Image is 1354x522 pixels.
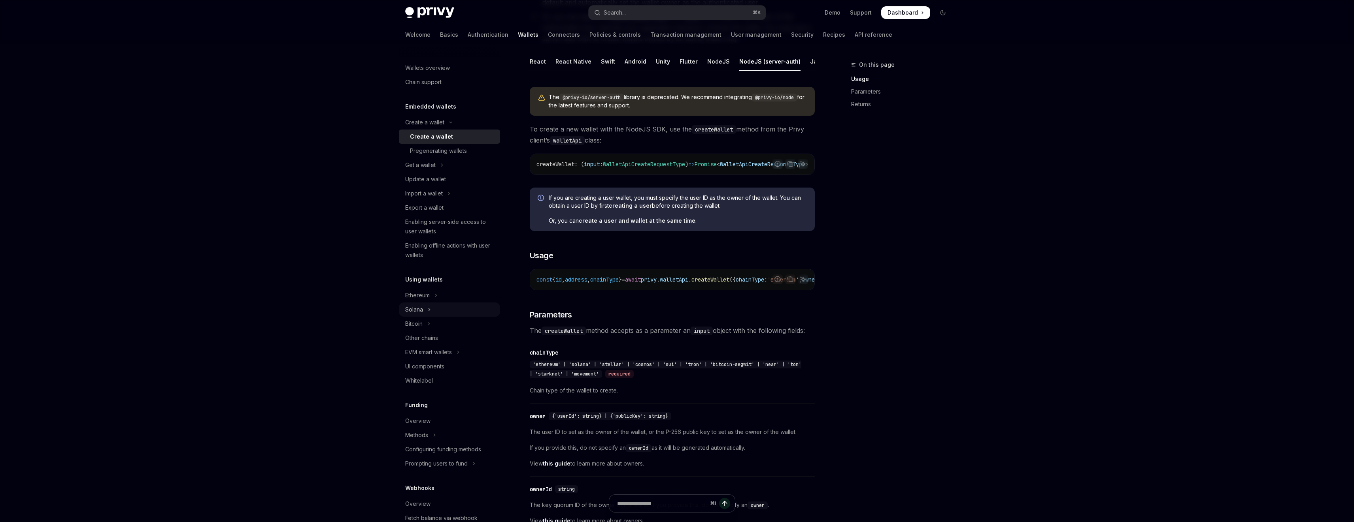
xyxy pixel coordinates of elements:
span: Promise [695,161,717,168]
span: owner: [802,276,821,283]
a: Policies & controls [589,25,641,44]
div: Unity [656,52,670,71]
span: const [536,276,552,283]
span: id [555,276,562,283]
code: createWallet [692,125,736,134]
div: Overview [405,416,431,426]
a: Returns [851,98,956,111]
a: Enabling server-side access to user wallets [399,215,500,238]
span: address [565,276,587,283]
span: . [688,276,691,283]
div: Create a wallet [405,118,444,127]
div: Prompting users to fund [405,459,468,468]
span: The user ID to set as the owner of the wallet, or the P-256 public key to set as the owner of the... [530,427,815,437]
div: Bitcoin [405,319,423,329]
a: Dashboard [881,6,930,19]
span: 'ethereum' | 'solana' | 'stellar' | 'cosmos' | 'sui' | 'tron' | 'bitcoin-segwit' | 'near' | 'ton'... [530,361,801,377]
button: Toggle Import a wallet section [399,186,500,201]
span: WalletApiCreateResponseType [720,161,805,168]
button: Toggle Create a wallet section [399,115,500,130]
code: walletApi [550,136,585,145]
span: ({ [729,276,736,283]
span: View to learn more about owners. [530,459,815,468]
span: input [584,161,600,168]
div: React Native [555,52,591,71]
a: Wallets [518,25,538,44]
span: The method accepts as a parameter an object with the following fields: [530,325,815,336]
a: Other chains [399,331,500,345]
div: Wallets overview [405,63,450,73]
span: > [805,161,808,168]
div: Solana [405,305,423,314]
span: { [552,276,555,283]
div: React [530,52,546,71]
span: await [625,276,641,283]
div: owner [530,412,546,420]
a: Welcome [405,25,431,44]
button: Toggle Solana section [399,302,500,317]
span: Or, you can . [549,217,807,225]
div: chainType [530,349,558,357]
span: : [600,161,603,168]
a: Recipes [823,25,845,44]
button: Toggle Bitcoin section [399,317,500,331]
a: Support [850,9,872,17]
code: @privy-io/node [752,94,797,101]
span: To create a new wallet with the NodeJS SDK, use the method from the Privy client’s class: [530,124,815,146]
div: Ethereum [405,291,430,300]
div: Enabling server-side access to user wallets [405,217,495,236]
button: Copy the contents from the code block [785,159,795,169]
span: Dashboard [888,9,918,17]
a: Create a wallet [399,130,500,144]
h5: Funding [405,400,428,410]
div: Search... [604,8,626,17]
a: Enabling offline actions with user wallets [399,238,500,262]
svg: Info [538,195,546,203]
span: WalletApiCreateRequestType [603,161,685,168]
span: Usage [530,250,553,261]
div: NodeJS (server-auth) [739,52,801,71]
button: Send message [719,498,730,509]
div: Chain support [405,77,442,87]
div: Get a wallet [405,160,436,170]
span: string [558,486,575,492]
span: privy [641,276,657,283]
span: 'ethereum' [767,276,799,283]
a: Authentication [468,25,508,44]
div: Android [625,52,646,71]
a: creating a user [609,202,652,209]
span: : ( [574,161,584,168]
a: Update a wallet [399,172,500,186]
div: Pregenerating wallets [410,146,467,156]
div: required [605,370,634,378]
div: NodeJS [707,52,730,71]
a: API reference [855,25,892,44]
span: Parameters [530,309,572,320]
div: Update a wallet [405,175,446,184]
svg: Warning [538,94,546,102]
span: Chain type of the wallet to create. [530,386,815,395]
span: On this page [859,60,895,69]
a: create a user and wallet at the same time [579,217,695,224]
a: Parameters [851,85,956,98]
h5: Webhooks [405,483,434,493]
div: UI components [405,362,444,371]
button: Toggle Methods section [399,428,500,442]
span: If you are creating a user wallet, you must specify the user ID as the owner of the wallet. You c... [549,194,807,210]
div: Overview [405,499,431,509]
div: Export a wallet [405,203,444,212]
h5: Using wallets [405,275,443,284]
button: Copy the contents from the code block [785,274,795,284]
span: , [587,276,590,283]
a: Configuring funding methods [399,442,500,456]
div: Java [810,52,824,71]
div: Create a wallet [410,132,453,141]
div: Swift [601,52,615,71]
a: Transaction management [650,25,721,44]
div: Whitelabel [405,376,433,385]
span: chainType [590,276,619,283]
code: createWallet [542,327,586,335]
a: this guide [543,460,570,467]
code: @privy-io/server-auth [559,94,624,101]
div: ownerId [530,485,552,493]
